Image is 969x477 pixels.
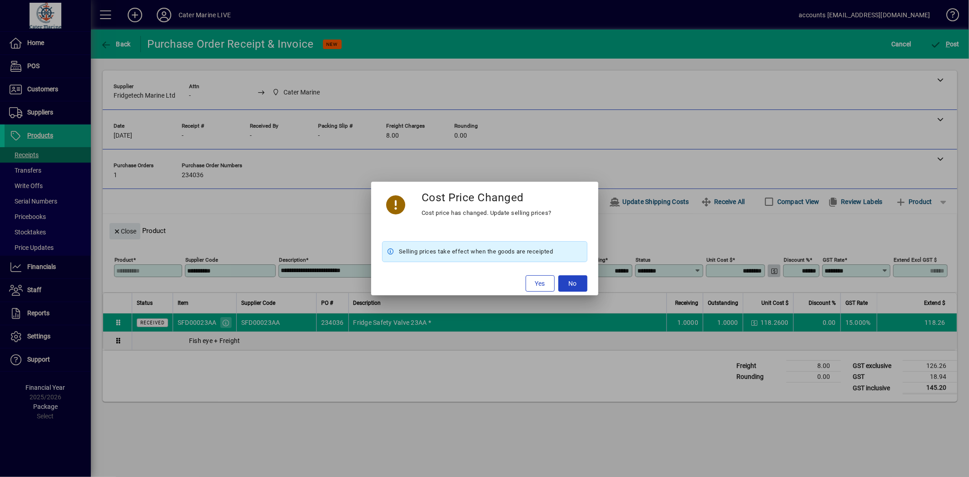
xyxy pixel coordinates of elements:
h3: Cost Price Changed [422,191,524,204]
span: No [569,279,577,288]
span: Selling prices take effect when the goods are receipted [399,246,553,257]
button: Yes [526,275,555,292]
button: No [558,275,587,292]
div: Cost price has changed. Update selling prices? [422,208,552,219]
span: Yes [535,279,545,288]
